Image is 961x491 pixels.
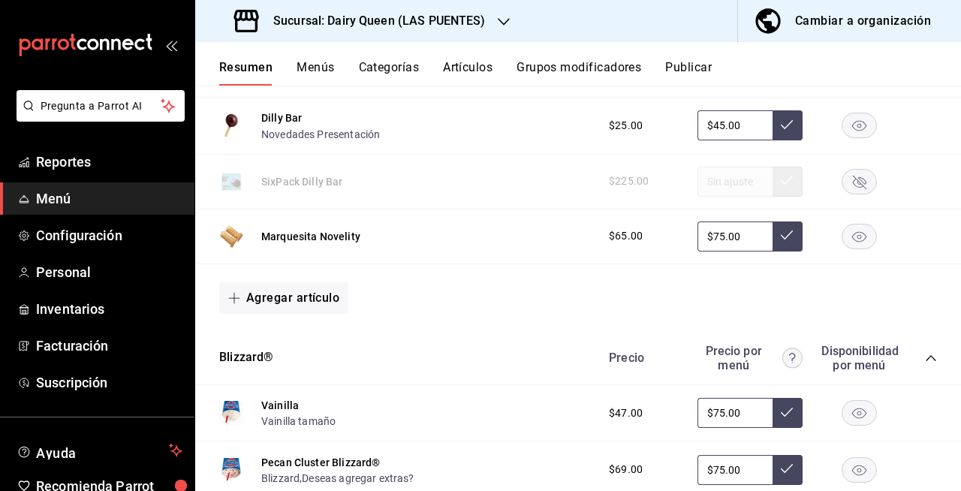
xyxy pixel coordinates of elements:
[261,471,300,486] button: Blizzard
[261,398,299,413] button: Vainilla
[517,60,641,86] button: Grupos modificadores
[665,60,712,86] button: Publicar
[925,352,937,364] button: collapse-category-row
[41,98,161,114] span: Pregunta a Parrot AI
[36,152,182,172] span: Reportes
[261,229,360,244] button: Marquesita Novelity
[697,221,773,252] input: Sin ajuste
[219,60,273,86] button: Resumen
[697,455,773,485] input: Sin ajuste
[36,299,182,319] span: Inventarios
[36,262,182,282] span: Personal
[821,344,896,372] div: Disponibilidad por menú
[297,60,334,86] button: Menús
[36,188,182,209] span: Menú
[359,60,420,86] button: Categorías
[261,414,336,429] button: Vainilla tamaño
[219,401,243,425] img: Preview
[219,458,243,482] img: Preview
[261,470,414,486] div: ,
[609,462,643,477] span: $69.00
[609,405,643,421] span: $47.00
[17,90,185,122] button: Pregunta a Parrot AI
[36,225,182,245] span: Configuración
[261,110,302,125] button: Dilly Bar
[219,60,961,86] div: navigation tabs
[36,372,182,393] span: Suscripción
[219,349,274,366] button: Blizzard®
[795,11,931,32] div: Cambiar a organización
[594,351,690,365] div: Precio
[219,282,348,314] button: Agregar artículo
[261,455,380,470] button: Pecan Cluster Blizzard®
[697,110,773,140] input: Sin ajuste
[261,12,486,30] h3: Sucursal: Dairy Queen (LAS PUENTES)
[443,60,493,86] button: Artículos
[697,398,773,428] input: Sin ajuste
[261,127,380,142] button: Novedades Presentación
[609,118,643,134] span: $25.00
[697,344,803,372] div: Precio por menú
[165,39,177,51] button: open_drawer_menu
[609,228,643,244] span: $65.00
[11,109,185,125] a: Pregunta a Parrot AI
[302,471,414,486] button: Deseas agregar extras?
[219,224,243,249] img: Preview
[36,336,182,356] span: Facturación
[219,113,243,137] img: Preview
[36,441,163,459] span: Ayuda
